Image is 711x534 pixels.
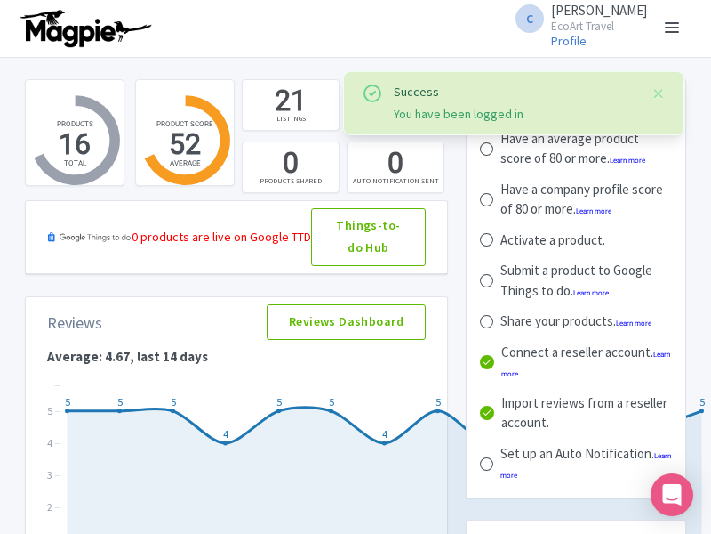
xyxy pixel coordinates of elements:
[47,311,102,335] div: Reviews
[394,105,637,124] div: You have been logged in
[283,143,299,182] div: 0
[573,289,609,297] a: Learn more
[33,347,440,368] p: Average: 4.67, last 14 days
[651,83,666,104] button: Close
[47,499,52,513] tspan: 2
[505,4,647,32] a: C [PERSON_NAME] EcoArt Travel
[501,393,672,433] div: Import reviews from a reseller account.
[515,4,544,33] span: C
[500,231,605,251] div: Activate a product.
[267,304,426,340] a: Reviews Dashboard
[311,208,426,267] a: Things-to-do Hub
[651,473,693,516] div: Open Intercom Messenger
[500,129,672,169] div: Have an average product score of 80 or more.
[500,444,672,484] div: Set up an Auto Notification.
[275,81,307,120] div: 21
[47,467,52,481] tspan: 3
[500,311,651,332] div: Share your products.
[47,403,52,417] tspan: 5
[242,142,340,193] a: 0 PRODUCTS SHARED
[353,175,439,186] div: AUTO NOTIFICATION SENT
[501,343,672,383] div: Connect a reseller account.
[347,142,444,193] a: 0 AUTO NOTIFICATION SENT
[242,79,340,131] a: 21 LISTINGS
[132,228,311,247] div: 0 products are live on Google TTD
[16,9,154,48] img: logo-ab69f6fb50320c5b225c76a69d11143b.png
[610,157,645,165] a: Learn more
[551,2,647,19] span: [PERSON_NAME]
[260,175,322,186] div: PRODUCTS SHARED
[616,320,651,328] a: Learn more
[394,83,637,101] div: Success
[47,223,132,252] img: Google TTD
[500,180,672,220] div: Have a company profile score of 80 or more.
[576,207,611,215] a: Learn more
[387,143,403,182] div: 0
[551,20,647,32] small: EcoArt Travel
[47,435,52,449] tspan: 4
[276,113,306,124] div: LISTINGS
[500,261,672,301] div: Submit a product to Google Things to do.
[551,33,587,49] a: Profile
